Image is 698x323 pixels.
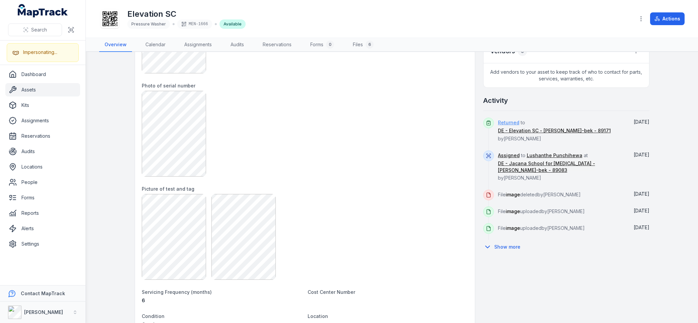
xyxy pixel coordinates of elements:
[21,290,65,296] strong: Contact MapTrack
[8,23,62,36] button: Search
[498,160,624,174] a: DE - Jacana School for [MEDICAL_DATA] - [PERSON_NAME]-bek - 89083
[23,49,57,56] div: Impersonating...
[5,99,80,112] a: Kits
[142,313,165,319] span: Condition
[127,9,246,19] h1: Elevation SC
[5,237,80,251] a: Settings
[31,26,47,33] span: Search
[18,4,68,17] a: MapTrack
[498,152,624,181] span: to at by [PERSON_NAME]
[498,120,611,141] span: to by [PERSON_NAME]
[5,83,80,96] a: Assets
[177,19,212,29] div: MEN-1666
[498,208,585,214] span: File uploaded by [PERSON_NAME]
[5,68,80,81] a: Dashboard
[366,41,374,49] div: 6
[498,192,581,197] span: File deleted by [PERSON_NAME]
[5,114,80,127] a: Assignments
[498,119,519,126] a: Returned
[5,191,80,204] a: Forms
[5,160,80,174] a: Locations
[498,225,585,231] span: File uploaded by [PERSON_NAME]
[483,96,508,105] h2: Activity
[634,119,649,125] time: 14/08/2025, 3:38:49 pm
[219,19,246,29] div: Available
[634,191,649,197] time: 13/08/2025, 1:41:35 pm
[24,309,63,315] strong: [PERSON_NAME]
[131,21,166,26] span: Pressure Washer
[498,127,611,134] a: DE - Elevation SC - [PERSON_NAME]-bek - 89171
[5,129,80,143] a: Reservations
[308,313,328,319] span: Location
[305,38,339,52] a: Forms0
[506,208,520,214] span: image
[5,222,80,235] a: Alerts
[99,38,132,52] a: Overview
[634,119,649,125] span: [DATE]
[326,41,334,49] div: 0
[308,289,355,295] span: Cost Center Number
[498,152,520,159] a: Assigned
[5,145,80,158] a: Audits
[5,206,80,220] a: Reports
[506,225,520,231] span: image
[142,83,195,88] span: Photo of serial number
[634,208,649,213] span: [DATE]
[142,298,145,303] span: 6
[179,38,217,52] a: Assignments
[634,152,649,157] span: [DATE]
[650,12,685,25] button: Actions
[634,152,649,157] time: 14/08/2025, 3:24:20 pm
[142,186,194,192] span: Picture of test and tag
[634,191,649,197] span: [DATE]
[257,38,297,52] a: Reservations
[634,208,649,213] time: 13/08/2025, 1:41:35 pm
[634,224,649,230] time: 13/08/2025, 1:41:33 pm
[506,192,520,197] span: image
[347,38,379,52] a: Files6
[140,38,171,52] a: Calendar
[225,38,249,52] a: Audits
[484,63,649,87] span: Add vendors to your asset to keep track of who to contact for parts, services, warranties, etc.
[5,176,80,189] a: People
[142,289,212,295] span: Servicing Frequency (months)
[527,152,582,159] a: Lushanthe Punchihewa
[483,240,525,254] button: Show more
[634,224,649,230] span: [DATE]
